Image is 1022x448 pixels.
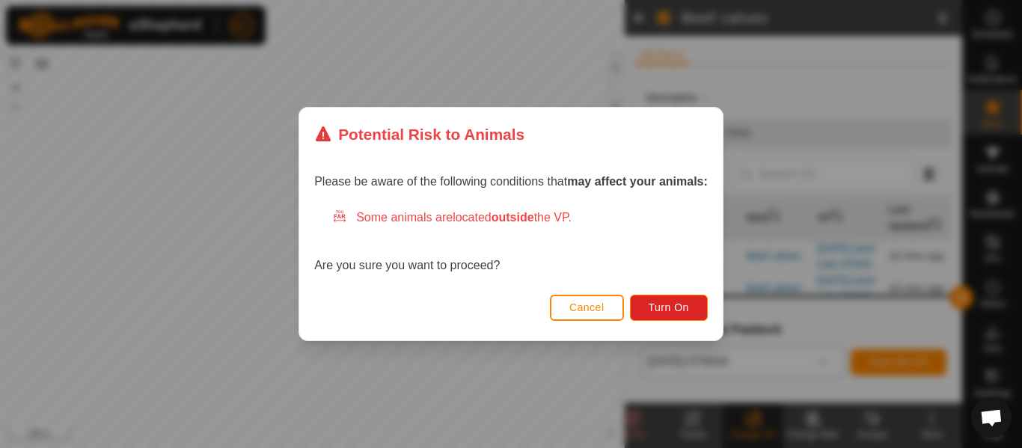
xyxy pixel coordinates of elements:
[314,123,524,146] div: Potential Risk to Animals
[314,209,708,274] div: Are you sure you want to proceed?
[971,397,1012,438] a: Open chat
[453,211,572,224] span: located the VP.
[332,209,708,227] div: Some animals are
[630,295,708,321] button: Turn On
[550,295,624,321] button: Cancel
[492,211,534,224] strong: outside
[649,301,689,313] span: Turn On
[569,301,605,313] span: Cancel
[567,175,708,188] strong: may affect your animals:
[314,175,708,188] span: Please be aware of the following conditions that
